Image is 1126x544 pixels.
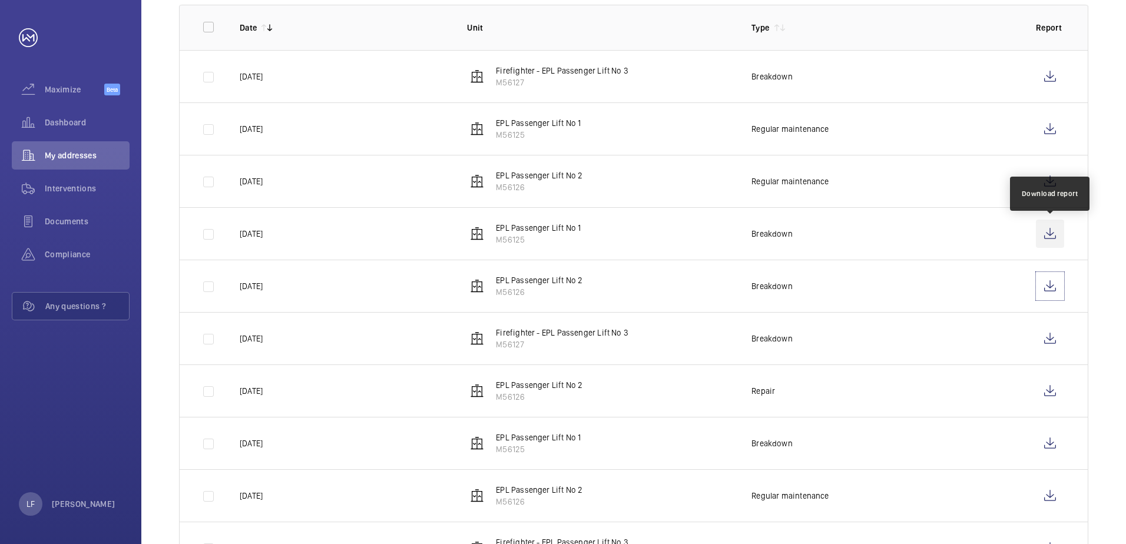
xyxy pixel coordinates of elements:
p: Unit [467,22,733,34]
p: [DATE] [240,385,263,397]
p: M56125 [496,234,581,246]
img: elevator.svg [470,279,484,293]
p: [PERSON_NAME] [52,498,115,510]
p: Breakdown [751,71,793,82]
span: Documents [45,215,130,227]
p: Firefighter - EPL Passenger Lift No 3 [496,65,628,77]
p: [DATE] [240,71,263,82]
p: Breakdown [751,437,793,449]
img: elevator.svg [470,227,484,241]
p: Regular maintenance [751,175,829,187]
p: [DATE] [240,437,263,449]
p: Regular maintenance [751,123,829,135]
p: EPL Passenger Lift No 2 [496,484,582,496]
p: [DATE] [240,490,263,502]
img: elevator.svg [470,174,484,188]
p: M56125 [496,129,581,141]
p: M56126 [496,496,582,507]
p: M56125 [496,443,581,455]
div: Download report [1022,188,1078,199]
span: Dashboard [45,117,130,128]
p: Regular maintenance [751,490,829,502]
p: M56127 [496,339,628,350]
p: Date [240,22,257,34]
img: elevator.svg [470,69,484,84]
span: My addresses [45,150,130,161]
img: elevator.svg [470,436,484,450]
span: Maximize [45,84,104,95]
p: M56126 [496,286,582,298]
p: Type [751,22,769,34]
p: Firefighter - EPL Passenger Lift No 3 [496,327,628,339]
p: [DATE] [240,228,263,240]
img: elevator.svg [470,331,484,346]
span: Any questions ? [45,300,129,312]
p: EPL Passenger Lift No 1 [496,432,581,443]
p: [DATE] [240,280,263,292]
p: Breakdown [751,280,793,292]
span: Interventions [45,183,130,194]
p: EPL Passenger Lift No 2 [496,379,582,391]
img: elevator.svg [470,384,484,398]
p: Report [1036,22,1064,34]
p: M56126 [496,391,582,403]
p: EPL Passenger Lift No 2 [496,170,582,181]
p: Breakdown [751,228,793,240]
span: Compliance [45,248,130,260]
img: elevator.svg [470,489,484,503]
p: M56127 [496,77,628,88]
p: EPL Passenger Lift No 1 [496,117,581,129]
p: Breakdown [751,333,793,344]
p: EPL Passenger Lift No 1 [496,222,581,234]
p: EPL Passenger Lift No 2 [496,274,582,286]
p: Repair [751,385,775,397]
p: LF [27,498,35,510]
p: M56126 [496,181,582,193]
span: Beta [104,84,120,95]
p: [DATE] [240,175,263,187]
img: elevator.svg [470,122,484,136]
p: [DATE] [240,123,263,135]
p: [DATE] [240,333,263,344]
